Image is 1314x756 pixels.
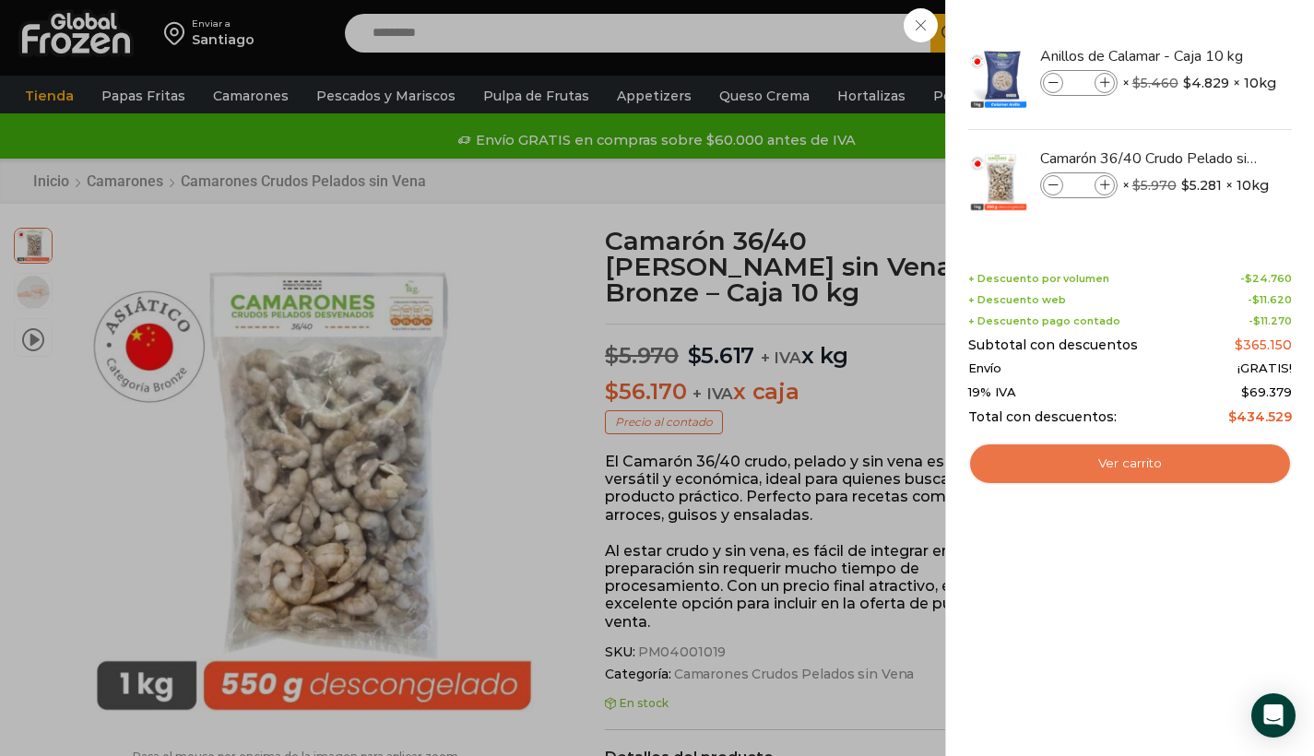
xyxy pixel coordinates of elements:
span: $ [1253,314,1261,327]
input: Product quantity [1065,175,1093,195]
span: $ [1235,337,1243,353]
bdi: 4.829 [1183,74,1229,92]
span: - [1248,294,1292,306]
span: $ [1183,74,1191,92]
span: $ [1132,75,1141,91]
span: - [1240,273,1292,285]
span: - [1249,315,1292,327]
span: Subtotal con descuentos [968,337,1138,353]
bdi: 5.970 [1132,177,1177,194]
a: Ver carrito [968,443,1292,485]
span: $ [1132,177,1141,194]
span: Envío [968,361,1001,376]
div: Open Intercom Messenger [1251,693,1296,738]
bdi: 11.620 [1252,293,1292,306]
bdi: 5.281 [1181,176,1222,195]
span: $ [1245,272,1252,285]
bdi: 24.760 [1245,272,1292,285]
span: × × 10kg [1122,172,1269,198]
a: Anillos de Calamar - Caja 10 kg [1040,46,1260,66]
span: + Descuento por volumen [968,273,1109,285]
input: Product quantity [1065,73,1093,93]
span: + Descuento pago contado [968,315,1120,327]
span: ¡GRATIS! [1237,361,1292,376]
span: $ [1241,384,1249,399]
span: 19% IVA [968,385,1016,400]
bdi: 11.270 [1253,314,1292,327]
span: $ [1228,408,1237,425]
bdi: 434.529 [1228,408,1292,425]
span: × × 10kg [1122,70,1276,96]
span: + Descuento web [968,294,1066,306]
a: Camarón 36/40 Crudo Pelado sin Vena - Bronze - Caja 10 kg [1040,148,1260,169]
span: Total con descuentos: [968,409,1117,425]
bdi: 5.460 [1132,75,1178,91]
span: $ [1252,293,1260,306]
bdi: 365.150 [1235,337,1292,353]
span: 69.379 [1241,384,1292,399]
span: $ [1181,176,1190,195]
